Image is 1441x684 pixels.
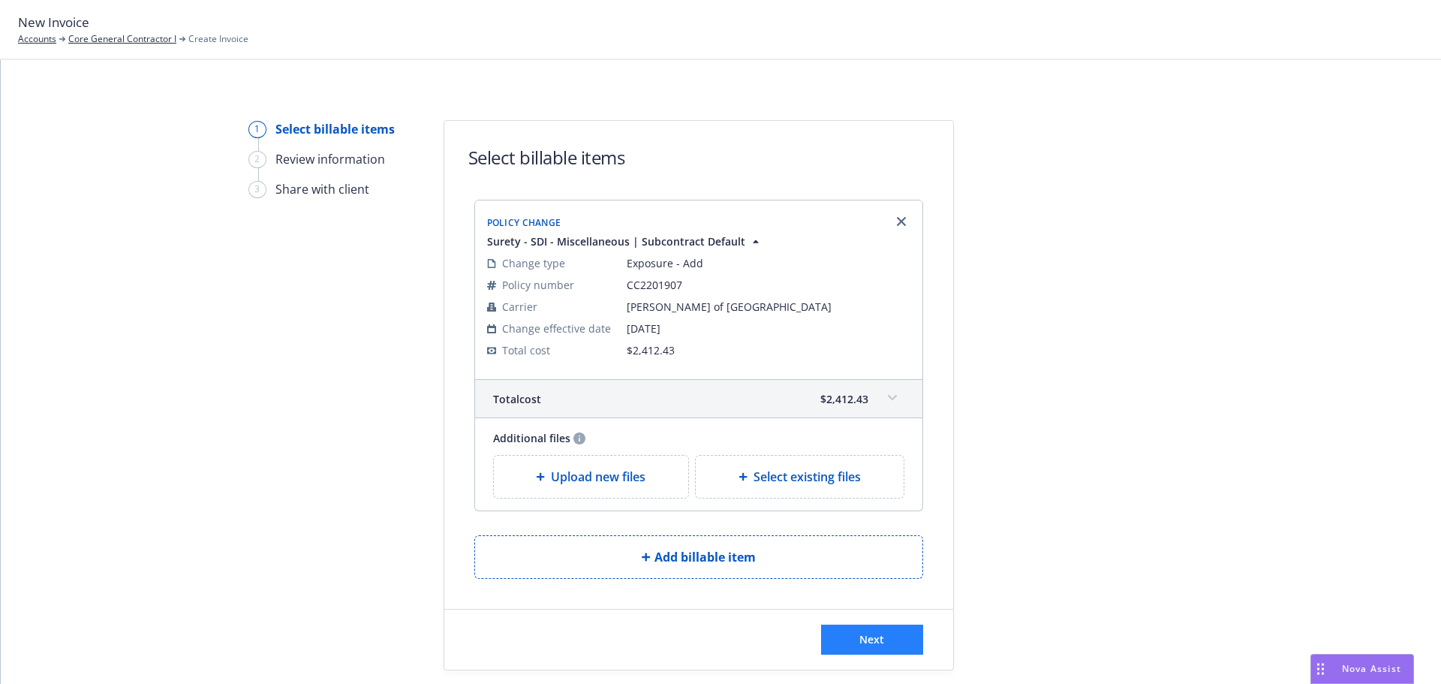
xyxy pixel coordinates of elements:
span: Policy number [502,277,574,293]
div: Select billable items [275,120,395,138]
span: Surety - SDI - Miscellaneous | Subcontract Default [487,234,745,249]
a: Remove browser [892,212,910,231]
span: Upload new files [551,468,645,486]
div: 2 [248,151,266,168]
a: Accounts [18,32,56,46]
h1: Select billable items [468,145,625,170]
button: Next [821,625,923,655]
span: CC2201907 [627,277,910,293]
span: Total cost [493,391,541,407]
span: Change effective date [502,321,611,336]
span: Exposure - Add [627,255,910,271]
span: Add billable item [654,548,756,566]
span: $2,412.43 [820,391,868,407]
div: Totalcost$2,412.43 [475,380,922,417]
button: Surety - SDI - Miscellaneous | Subcontract Default [487,234,763,249]
div: Drag to move [1311,655,1330,683]
span: Select existing files [754,468,861,486]
span: [PERSON_NAME] of [GEOGRAPHIC_DATA] [627,299,910,315]
span: Nova Assist [1342,662,1401,675]
span: Additional files [493,430,570,446]
button: Add billable item [474,535,923,579]
div: Upload new files [493,455,690,499]
div: 3 [248,181,266,198]
span: Policy Change [487,216,561,229]
span: $2,412.43 [627,343,675,357]
span: Create Invoice [188,32,248,46]
div: Review information [275,150,385,168]
div: Share with client [275,180,369,198]
span: Next [859,632,884,646]
span: New Invoice [18,13,89,32]
span: [DATE] [627,321,910,336]
span: Change type [502,255,565,271]
button: Nova Assist [1310,654,1414,684]
div: Select existing files [695,455,904,499]
div: 1 [248,121,266,138]
span: Total cost [502,342,550,358]
a: Core General Contractor I [68,32,176,46]
span: Carrier [502,299,537,315]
